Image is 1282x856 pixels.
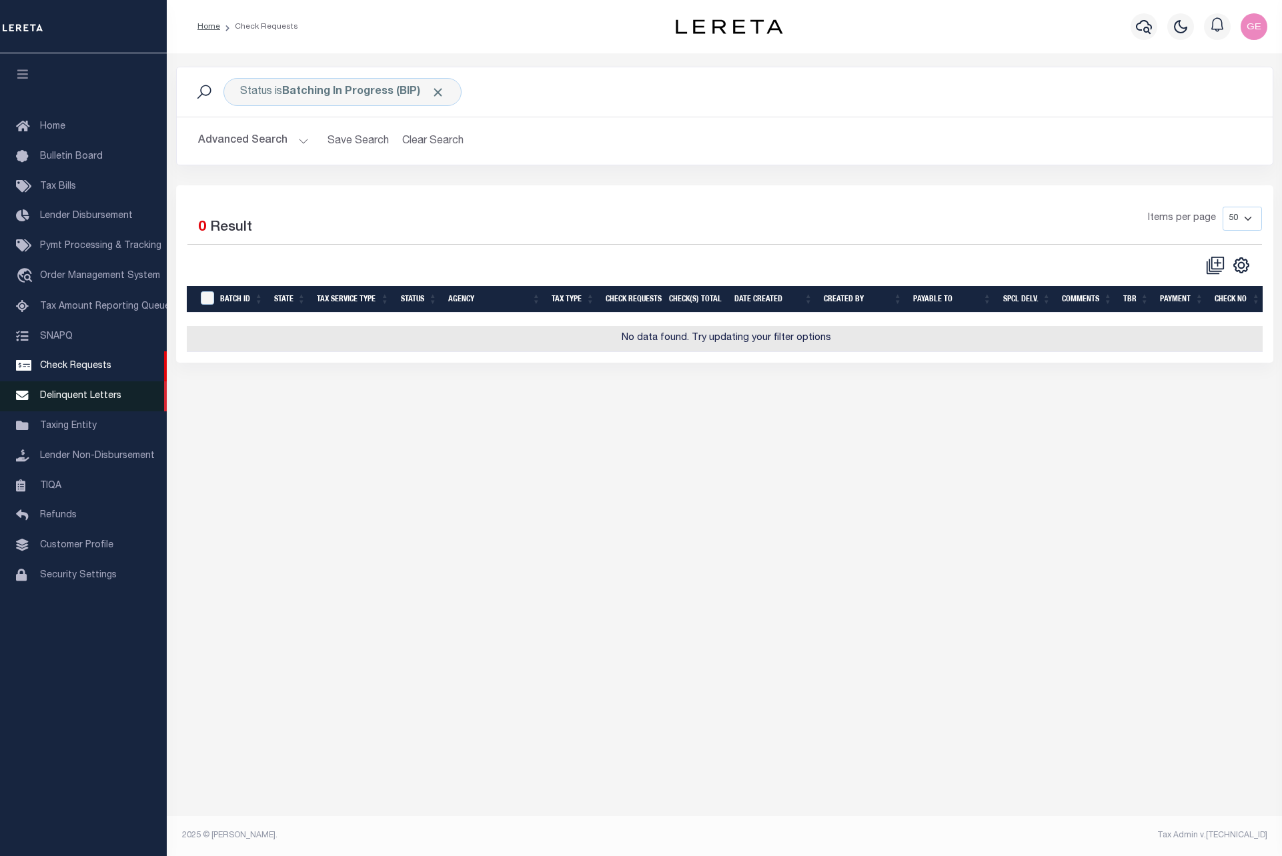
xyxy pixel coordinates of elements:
span: Customer Profile [40,541,113,550]
span: SNAPQ [40,331,73,341]
th: Tax Service Type: activate to sort column ascending [311,286,395,313]
span: Lender Non-Disbursement [40,451,155,461]
span: Security Settings [40,571,117,580]
i: travel_explore [16,268,37,285]
span: Taxing Entity [40,421,97,431]
span: Tax Bills [40,182,76,191]
span: 0 [198,221,206,235]
th: Status: activate to sort column ascending [395,286,443,313]
span: Lender Disbursement [40,211,133,221]
span: Click to Remove [431,85,445,99]
th: Check(s) Total [664,286,729,313]
th: TBR: activate to sort column ascending [1118,286,1155,313]
th: Agency: activate to sort column ascending [443,286,546,313]
span: Check Requests [40,361,111,371]
span: TIQA [40,481,61,490]
span: Bulletin Board [40,152,103,161]
th: Check Requests [600,286,664,313]
th: State: activate to sort column ascending [269,286,311,313]
a: Home [197,23,220,31]
img: svg+xml;base64,PHN2ZyB4bWxucz0iaHR0cDovL3d3dy53My5vcmcvMjAwMC9zdmciIHBvaW50ZXItZXZlbnRzPSJub25lIi... [1241,13,1267,40]
span: Items per page [1148,211,1216,226]
th: Created By: activate to sort column ascending [818,286,908,313]
b: Batching In Progress (BIP) [282,87,445,97]
button: Clear Search [397,128,470,154]
span: Refunds [40,511,77,520]
td: No data found. Try updating your filter options [187,326,1266,352]
span: Pymt Processing & Tracking [40,241,161,251]
th: Date Created: activate to sort column ascending [729,286,818,313]
th: Spcl Delv.: activate to sort column ascending [997,286,1057,313]
th: Check No: activate to sort column ascending [1209,286,1266,313]
span: Delinquent Letters [40,391,121,401]
span: Tax Amount Reporting Queue [40,302,170,311]
th: Tax Type: activate to sort column ascending [546,286,600,313]
span: Order Management System [40,271,160,281]
th: Comments: activate to sort column ascending [1057,286,1118,313]
li: Check Requests [220,21,298,33]
th: Payment: activate to sort column ascending [1155,286,1209,313]
button: Save Search [319,128,397,154]
img: logo-dark.svg [676,19,782,34]
span: Home [40,122,65,131]
label: Result [210,217,252,239]
div: Status is [223,78,462,106]
button: Advanced Search [198,128,309,154]
th: Batch Id: activate to sort column ascending [215,286,269,313]
th: Payable To: activate to sort column ascending [908,286,997,313]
